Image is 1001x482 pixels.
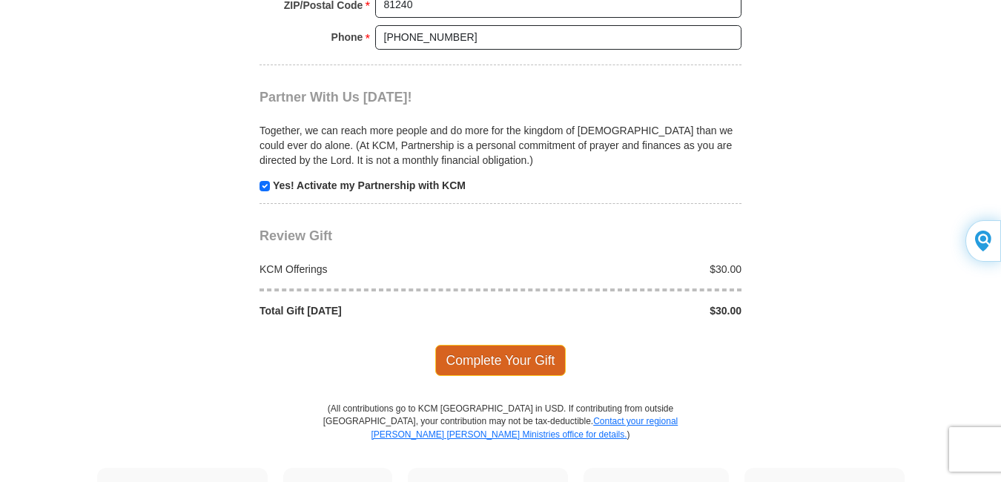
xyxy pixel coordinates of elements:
p: (All contributions go to KCM [GEOGRAPHIC_DATA] in USD. If contributing from outside [GEOGRAPHIC_D... [323,403,678,467]
span: Partner With Us [DATE]! [260,90,412,105]
div: KCM Offerings [252,262,501,277]
strong: Phone [331,27,363,47]
div: Total Gift [DATE] [252,303,501,318]
span: Complete Your Gift [435,345,566,376]
span: Review Gift [260,228,332,243]
p: Together, we can reach more people and do more for the kingdom of [DEMOGRAPHIC_DATA] than we coul... [260,123,741,168]
strong: Yes! Activate my Partnership with KCM [273,179,466,191]
div: $30.00 [500,262,750,277]
a: Contact your regional [PERSON_NAME] [PERSON_NAME] Ministries office for details. [371,416,678,439]
div: $30.00 [500,303,750,318]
